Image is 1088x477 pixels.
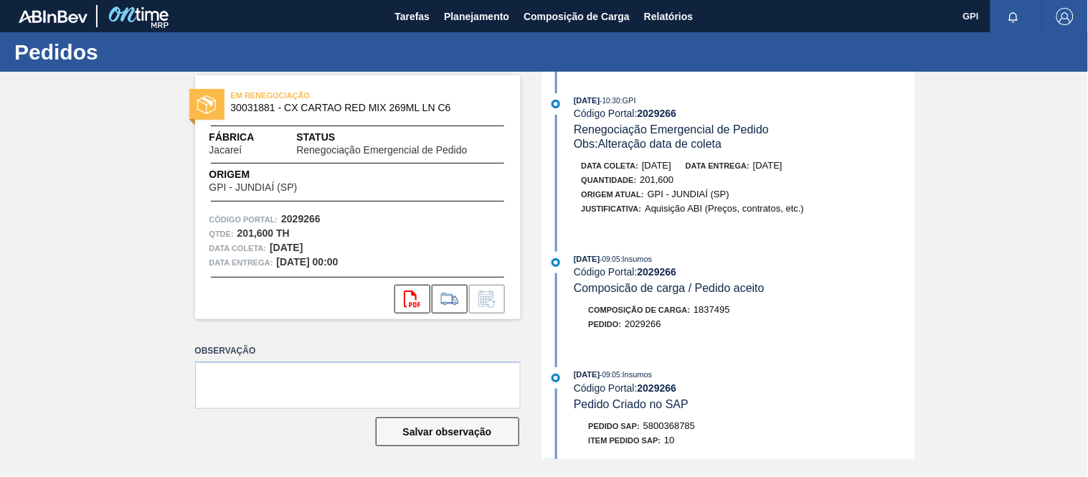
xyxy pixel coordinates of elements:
[209,182,298,193] span: GPI - JUNDIAÍ (SP)
[648,189,729,199] span: GPI - JUNDIAÍ (SP)
[638,382,677,394] strong: 2029266
[296,145,467,156] span: Renegociação Emergencial de Pedido
[574,123,769,136] span: Renegociação Emergencial de Pedido
[1056,8,1074,25] img: Logout
[589,320,622,329] span: Pedido :
[589,422,640,430] span: Pedido SAP:
[638,266,677,278] strong: 2029266
[620,96,636,105] span: : GPI
[394,8,430,25] span: Tarefas
[209,145,242,156] span: Jacareí
[574,282,765,294] span: Composicão de carga / Pedido aceito
[574,382,914,394] div: Código Portal:
[231,88,432,103] span: EM RENEGOCIAÇÃO
[270,242,303,253] strong: [DATE]
[644,8,693,25] span: Relatórios
[209,241,267,255] span: Data coleta:
[432,285,468,313] div: Ir para Composição de Carga
[394,285,430,313] div: Abrir arquivo PDF
[645,203,804,214] span: Aquisição ABI (Preços, contratos, etc.)
[574,255,600,263] span: [DATE]
[444,8,509,25] span: Planejamento
[574,96,600,105] span: [DATE]
[231,103,491,113] span: 30031881 - CX CARTAO RED MIX 269ML LN C6
[524,8,630,25] span: Composição de Carga
[600,371,620,379] span: - 09:05
[197,95,216,114] img: status
[552,258,560,267] img: atual
[582,204,642,213] span: Justificativa:
[19,10,87,23] img: TNhmsLtSVTkK8tSr43FrP2fwEKptu5GPRR3wAAAABJRU5ErkJggg==
[469,285,505,313] div: Informar alteração no pedido
[638,108,677,119] strong: 2029266
[209,255,273,270] span: Data entrega:
[277,256,339,268] strong: [DATE] 00:00
[237,227,290,239] strong: 201,600 TH
[574,398,689,410] span: Pedido Criado no SAP
[990,6,1036,27] button: Notificações
[582,190,644,199] span: Origem Atual:
[643,420,695,431] span: 5800368785
[600,97,620,105] span: - 10:30
[574,266,914,278] div: Código Portal:
[209,227,234,241] span: Qtde :
[195,341,521,362] label: Observação
[209,167,339,182] span: Origem
[694,304,730,315] span: 1837495
[14,44,269,60] h1: Pedidos
[664,435,674,445] span: 10
[600,255,620,263] span: - 09:05
[686,161,749,170] span: Data entrega:
[582,161,639,170] span: Data coleta:
[552,374,560,382] img: atual
[582,176,637,184] span: Quantidade :
[574,370,600,379] span: [DATE]
[281,213,321,225] strong: 2029266
[620,370,653,379] span: : Insumos
[589,306,691,314] span: Composição de Carga :
[620,255,653,263] span: : Insumos
[625,318,661,329] span: 2029266
[552,100,560,108] img: atual
[753,160,782,171] span: [DATE]
[376,417,519,446] button: Salvar observação
[642,160,671,171] span: [DATE]
[589,436,661,445] span: Item pedido SAP:
[640,174,674,185] span: 201,600
[209,130,288,145] span: Fábrica
[296,130,506,145] span: Status
[574,108,914,119] div: Código Portal:
[574,138,722,150] span: Obs: Alteração data de coleta
[209,212,278,227] span: Código Portal:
